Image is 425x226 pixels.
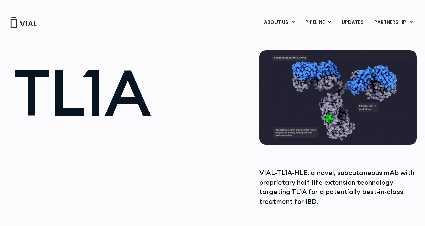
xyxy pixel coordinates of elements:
[259,17,300,28] a: ABOUT USMenu Toggle
[259,168,417,206] div: VIAL-TL1A-HLE, a novel, subcutaneous mAb with proprietary half-life extension technology targetin...
[10,17,37,28] img: Vial Logo
[259,50,417,145] img: TL1A antibody diagram.
[300,17,336,28] a: PIPELINEMenu Toggle
[369,17,418,28] a: PARTNERSHIPMenu Toggle
[336,17,369,28] a: UPDATES
[13,60,244,124] h1: TL1A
